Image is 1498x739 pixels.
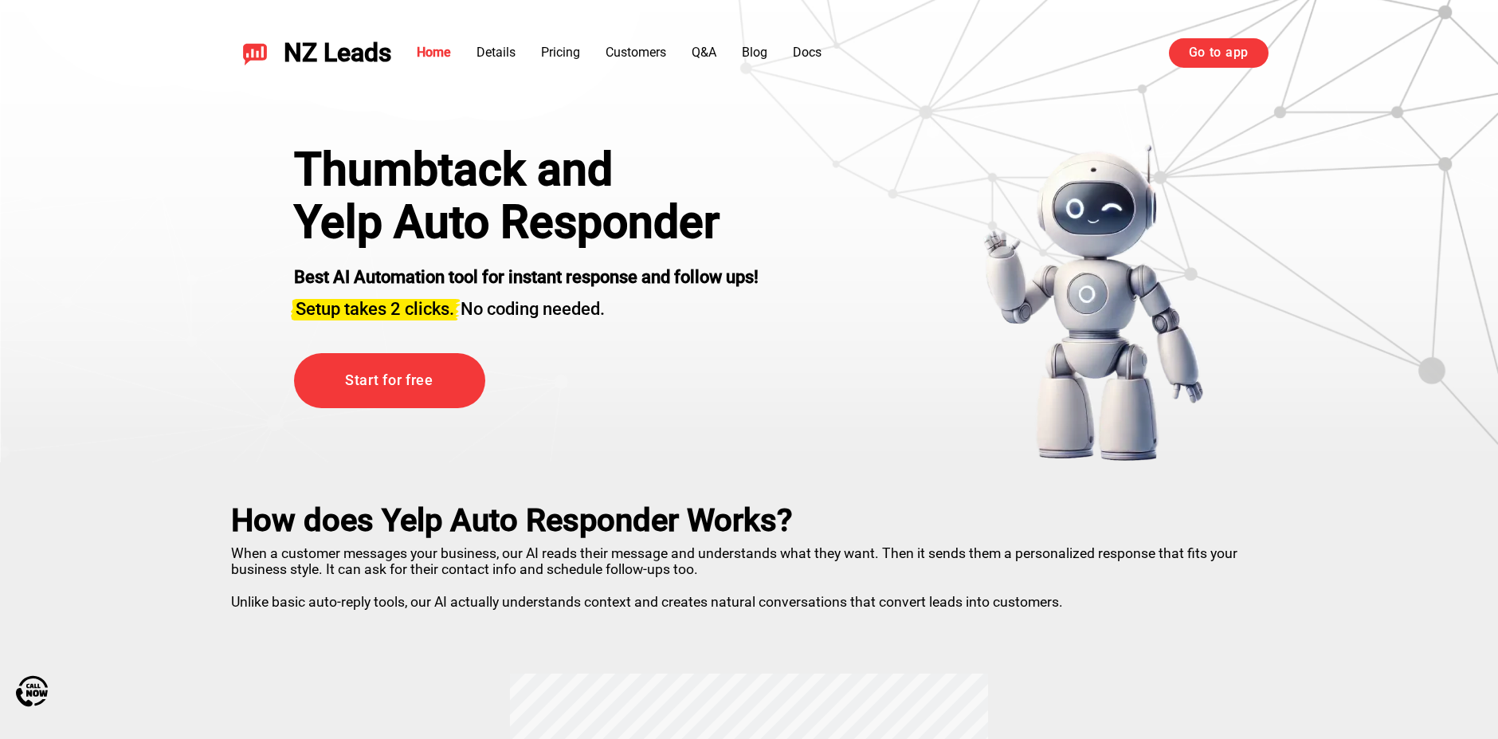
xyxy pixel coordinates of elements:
[294,353,485,408] a: Start for free
[231,539,1267,610] p: When a customer messages your business, our AI reads their message and understands what they want...
[606,45,666,60] a: Customers
[1169,38,1269,67] a: Go to app
[284,38,391,68] span: NZ Leads
[982,143,1205,462] img: yelp bot
[294,267,759,287] strong: Best AI Automation tool for instant response and follow ups!
[476,45,516,60] a: Details
[294,289,759,321] h3: No coding needed.
[231,502,1267,539] h2: How does Yelp Auto Responder Works?
[294,196,759,249] h1: Yelp Auto Responder
[296,299,454,319] span: Setup takes 2 clicks.
[541,45,580,60] a: Pricing
[417,45,451,60] a: Home
[294,143,759,196] div: Thumbtack and
[793,45,822,60] a: Docs
[692,45,716,60] a: Q&A
[742,45,767,60] a: Blog
[16,675,48,707] img: Call Now
[242,40,268,65] img: NZ Leads logo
